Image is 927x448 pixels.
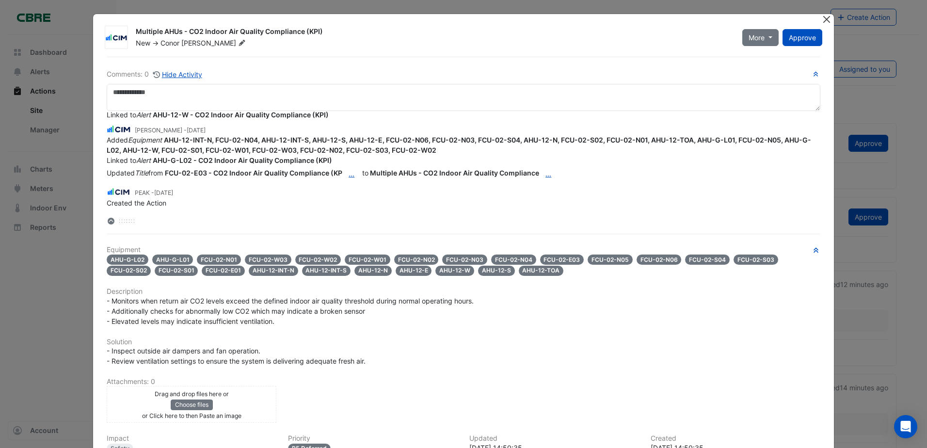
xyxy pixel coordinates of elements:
strong: AHU-G-L02 - CO2 Indoor Air Quality Compliance (KPI) [153,156,332,164]
span: to [107,169,558,177]
h6: Attachments: 0 [107,378,820,386]
span: FCU-02-E03 - CO2 Indoor Air Quality Compliance (KP [165,169,362,177]
div: Open Intercom Messenger [894,415,917,438]
img: CIM [105,33,128,43]
strong: AHU-12-INT-N, FCU-02-N04, AHU-12-INT-S, AHU-12-S, AHU-12-E, FCU-02-N06, FCU-02-N03, FCU-02-S04, A... [107,136,811,154]
small: or Click here to then Paste an image [142,412,241,419]
span: 2025-09-24 14:50:35 [154,189,173,196]
fa-layers: Scroll to Top [107,218,115,224]
h6: Description [107,288,820,296]
h6: Updated [469,434,639,443]
span: AHU-12-W [435,266,474,276]
span: Created the Action [107,199,166,207]
span: FCU-02-N02 [394,255,439,265]
small: PEAK - [135,189,173,197]
em: Title [135,169,148,177]
span: FCU-02-S03 [734,255,778,265]
h6: Equipment [107,246,820,254]
h6: Impact [107,434,276,443]
em: Alert [136,156,151,164]
span: AHU-12-N [354,266,392,276]
span: [PERSON_NAME] [181,38,247,48]
span: FCU-02-N04 [491,255,536,265]
span: Approve [789,33,816,42]
span: 2025-09-25 13:20:22 [187,127,206,134]
img: CIM [107,124,131,135]
span: Conor [160,39,179,47]
em: Equipment [128,136,162,144]
span: FCU-02-E03 [540,255,584,265]
span: FCU-02-W03 [245,255,291,265]
button: Close [822,14,832,24]
em: Alert [136,111,151,119]
button: ... [342,165,361,182]
button: More [742,29,779,46]
span: FCU-02-S04 [685,255,730,265]
span: -> [152,39,159,47]
div: Comments: 0 [107,69,203,80]
span: FCU-02-E01 [202,266,245,276]
span: - Monitors when return air CO2 levels exceed the defined indoor air quality threshold during norm... [107,297,476,325]
button: Approve [783,29,822,46]
span: AHU-G-L01 [152,255,193,265]
small: Drag and drop files here or [155,390,229,398]
span: FCU-02-N03 [442,255,487,265]
span: FCU-02-N06 [637,255,682,265]
span: Updated from [107,169,163,177]
span: Added [107,136,811,154]
span: FCU-02-N01 [197,255,241,265]
span: More [749,32,765,43]
h6: Priority [288,434,458,443]
span: New [136,39,150,47]
div: Multiple AHUs - CO2 Indoor Air Quality Compliance (KPI) [136,27,731,38]
span: - Inspect outside air dampers and fan operation. - Review ventilation settings to ensure the syst... [107,347,366,365]
img: CIM [107,187,131,197]
small: [PERSON_NAME] - [135,126,206,135]
span: Linked to [107,156,332,164]
h6: Created [651,434,820,443]
span: Linked to [107,111,329,119]
span: AHU-12-INT-S [302,266,351,276]
span: FCU-02-S02 [107,266,151,276]
button: Hide Activity [153,69,203,80]
button: ... [539,165,558,182]
span: FCU-02-S01 [155,266,198,276]
button: Choose files [171,400,213,410]
h6: Solution [107,338,820,346]
span: AHU-12-S [478,266,515,276]
span: FCU-02-W02 [295,255,341,265]
span: AHU-12-INT-N [249,266,298,276]
span: Multiple AHUs - CO2 Indoor Air Quality Compliance [370,169,558,177]
span: AHU-12-E [396,266,432,276]
span: FCU-02-N05 [588,255,633,265]
span: AHU-12-TOA [519,266,564,276]
span: AHU-G-L02 [107,255,148,265]
strong: AHU-12-W - CO2 Indoor Air Quality Compliance (KPI) [153,111,329,119]
span: FCU-02-W01 [345,255,390,265]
